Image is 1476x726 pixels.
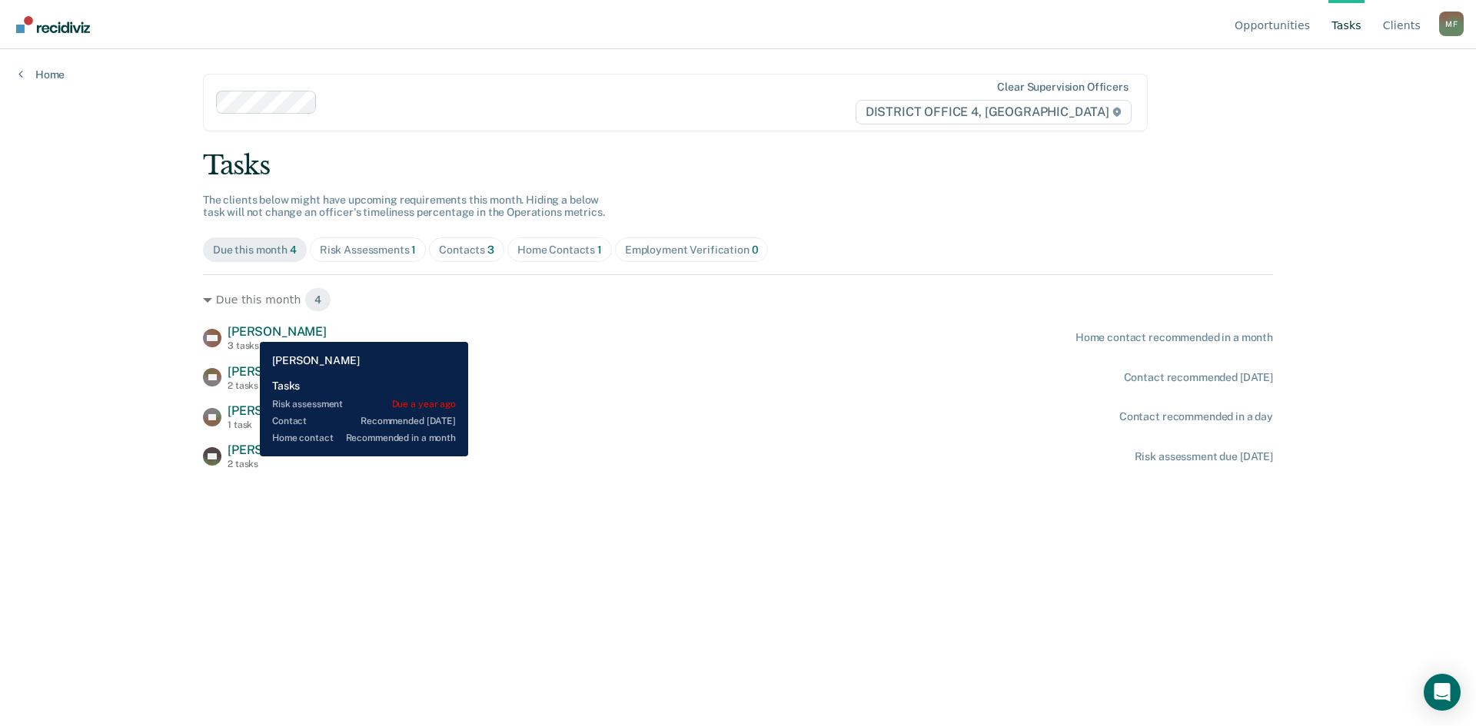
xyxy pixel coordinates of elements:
div: 2 tasks [228,459,327,469]
div: 1 task [228,419,327,430]
div: Contact recommended in a day [1119,410,1273,423]
span: 1 [411,244,416,256]
span: 4 [290,244,297,256]
div: Due this month [213,244,297,257]
div: Tasks [203,150,1273,181]
div: Employment Verification [625,244,759,257]
span: [PERSON_NAME] [228,403,327,418]
span: 0 [752,244,759,256]
div: 3 tasks [228,340,327,351]
span: [PERSON_NAME] [228,364,327,379]
div: 2 tasks [228,380,327,391]
span: 1 [597,244,602,256]
div: M F [1439,12,1464,36]
img: Recidiviz [16,16,90,33]
span: [PERSON_NAME] [228,324,327,339]
span: 3 [487,244,494,256]
div: Home contact recommended in a month [1075,331,1273,344]
div: Contacts [439,244,494,257]
div: Open Intercom Messenger [1424,674,1461,711]
div: Clear supervision officers [997,81,1128,94]
button: Profile dropdown button [1439,12,1464,36]
span: 4 [304,287,331,312]
div: Risk assessment due [DATE] [1135,450,1273,463]
div: Contact recommended [DATE] [1124,371,1273,384]
div: Home Contacts [517,244,602,257]
div: Risk Assessments [320,244,417,257]
a: Home [18,68,65,81]
span: The clients below might have upcoming requirements this month. Hiding a below task will not chang... [203,194,605,219]
span: [PERSON_NAME] [228,443,327,457]
div: Due this month 4 [203,287,1273,312]
span: DISTRICT OFFICE 4, [GEOGRAPHIC_DATA] [856,100,1132,124]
